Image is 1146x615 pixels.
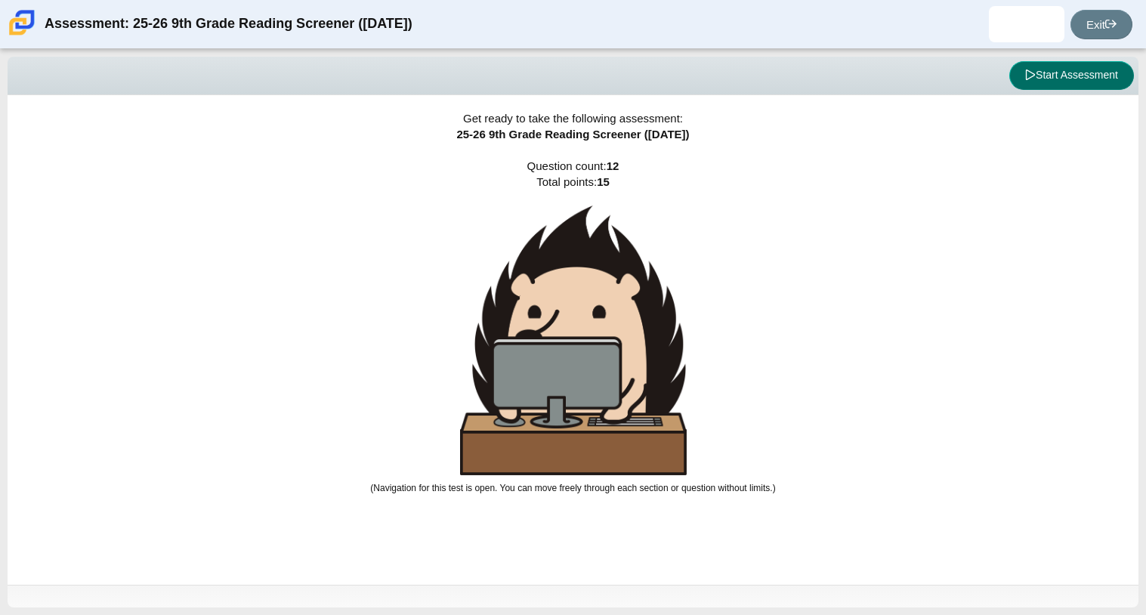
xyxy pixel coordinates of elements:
span: Get ready to take the following assessment: [463,112,683,125]
b: 12 [607,159,619,172]
span: Question count: Total points: [370,159,775,493]
b: 15 [597,175,610,188]
small: (Navigation for this test is open. You can move freely through each section or question without l... [370,483,775,493]
div: Assessment: 25-26 9th Grade Reading Screener ([DATE]) [45,6,412,42]
button: Start Assessment [1009,61,1134,90]
img: chanell.williams.SIqjpR [1015,12,1039,36]
img: Carmen School of Science & Technology [6,7,38,39]
a: Exit [1070,10,1132,39]
span: 25-26 9th Grade Reading Screener ([DATE]) [456,128,689,141]
img: hedgehog-behind-computer-large.png [460,206,687,475]
a: Carmen School of Science & Technology [6,28,38,41]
